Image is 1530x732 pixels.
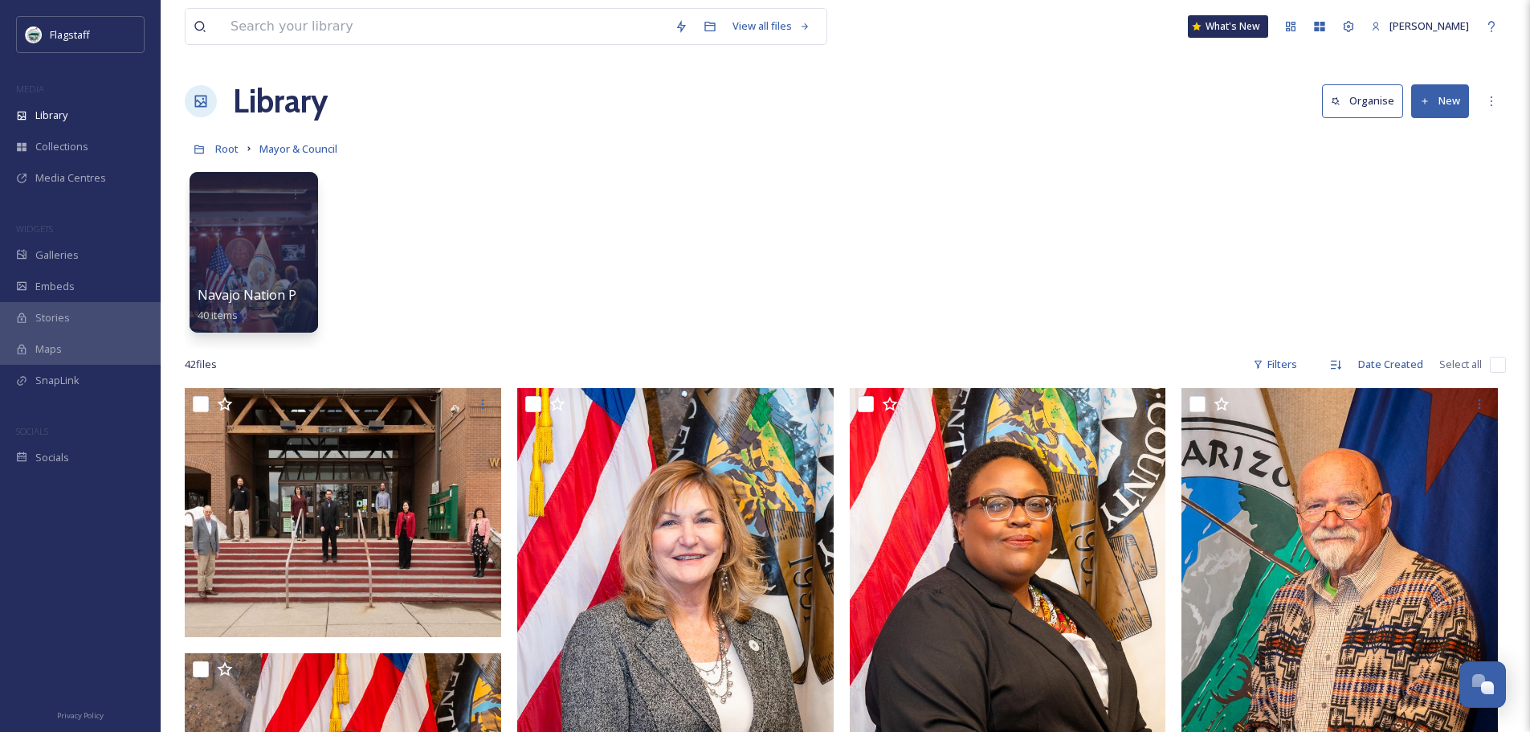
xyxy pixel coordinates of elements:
[35,108,67,123] span: Library
[185,388,501,637] img: Council.jpg
[35,170,106,186] span: Media Centres
[35,279,75,294] span: Embeds
[57,705,104,724] a: Privacy Policy
[1363,10,1477,42] a: [PERSON_NAME]
[35,247,79,263] span: Galleries
[1439,357,1482,372] span: Select all
[198,286,514,304] span: Navajo Nation President and Mayor Meeting [DATE]
[233,77,328,125] a: Library
[35,341,62,357] span: Maps
[215,141,239,156] span: Root
[724,10,818,42] a: View all files
[16,425,48,437] span: SOCIALS
[1322,84,1411,117] a: Organise
[198,288,514,322] a: Navajo Nation President and Mayor Meeting [DATE]40 items
[215,139,239,158] a: Root
[50,27,90,42] span: Flagstaff
[35,310,70,325] span: Stories
[1188,15,1268,38] a: What's New
[35,373,80,388] span: SnapLink
[26,27,42,43] img: images%20%282%29.jpeg
[198,308,238,322] span: 40 items
[1459,661,1506,708] button: Open Chat
[1350,349,1431,380] div: Date Created
[1411,84,1469,117] button: New
[35,139,88,154] span: Collections
[35,450,69,465] span: Socials
[259,139,337,158] a: Mayor & Council
[222,9,667,44] input: Search your library
[1389,18,1469,33] span: [PERSON_NAME]
[1245,349,1305,380] div: Filters
[259,141,337,156] span: Mayor & Council
[16,83,44,95] span: MEDIA
[185,357,217,372] span: 42 file s
[16,223,53,235] span: WIDGETS
[1322,84,1403,117] button: Organise
[57,710,104,721] span: Privacy Policy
